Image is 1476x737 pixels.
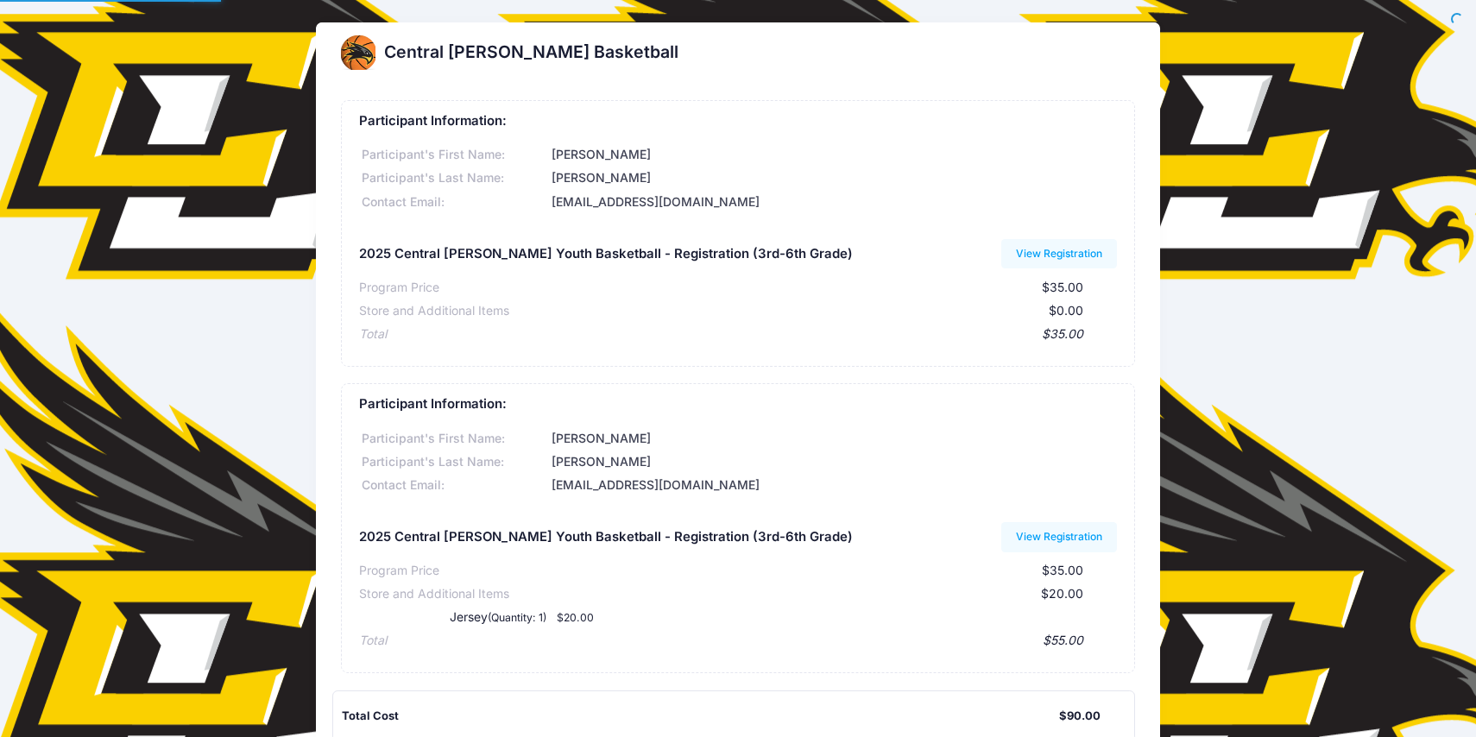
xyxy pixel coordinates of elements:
div: [PERSON_NAME] [548,146,1117,164]
h5: 2025 Central [PERSON_NAME] Youth Basketball - Registration (3rd-6th Grade) [359,247,853,262]
div: [EMAIL_ADDRESS][DOMAIN_NAME] [548,476,1117,494]
div: $20.00 [509,585,1084,603]
span: $35.00 [1042,563,1083,577]
div: $0.00 [509,302,1084,320]
div: Participant's Last Name: [359,169,549,187]
div: Total [359,325,387,343]
div: Total [359,632,387,650]
h5: 2025 Central [PERSON_NAME] Youth Basketball - Registration (3rd-6th Grade) [359,530,853,545]
h5: Participant Information: [359,114,1118,129]
div: [EMAIL_ADDRESS][DOMAIN_NAME] [548,193,1117,211]
div: Total Cost [342,708,1059,725]
div: [PERSON_NAME] [548,430,1117,448]
a: View Registration [1001,239,1118,268]
a: View Registration [1001,522,1118,551]
div: Participant's First Name: [359,430,549,448]
div: Contact Email: [359,476,549,494]
div: Store and Additional Items [359,302,509,320]
div: [PERSON_NAME] [548,169,1117,187]
small: $20.00 [557,611,594,624]
div: Jersey [415,608,867,627]
h5: Participant Information: [359,397,1118,413]
div: $90.00 [1059,708,1101,725]
span: $35.00 [1042,280,1083,294]
div: Store and Additional Items [359,585,509,603]
div: Program Price [359,279,439,297]
div: Participant's Last Name: [359,453,549,471]
div: Program Price [359,562,439,580]
div: Participant's First Name: [359,146,549,164]
div: Contact Email: [359,193,549,211]
h2: Central [PERSON_NAME] Basketball [384,42,678,62]
div: $35.00 [387,325,1084,343]
small: (Quantity: 1) [488,611,546,624]
div: $55.00 [387,632,1084,650]
div: [PERSON_NAME] [548,453,1117,471]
